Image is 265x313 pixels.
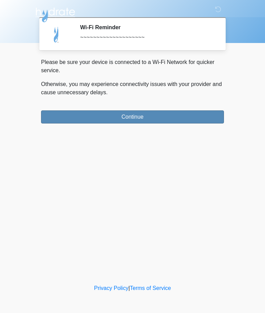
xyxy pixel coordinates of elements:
img: Agent Avatar [46,24,67,45]
button: Continue [41,110,224,123]
a: Terms of Service [130,285,171,291]
a: | [128,285,130,291]
span: . [106,89,108,95]
a: Privacy Policy [94,285,129,291]
p: Otherwise, you may experience connectivity issues with your provider and cause unnecessary delays [41,80,224,97]
img: Hydrate IV Bar - Arcadia Logo [34,5,76,23]
p: Please be sure your device is connected to a Wi-Fi Network for quicker service. [41,58,224,75]
div: ~~~~~~~~~~~~~~~~~~~~ [80,33,214,42]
